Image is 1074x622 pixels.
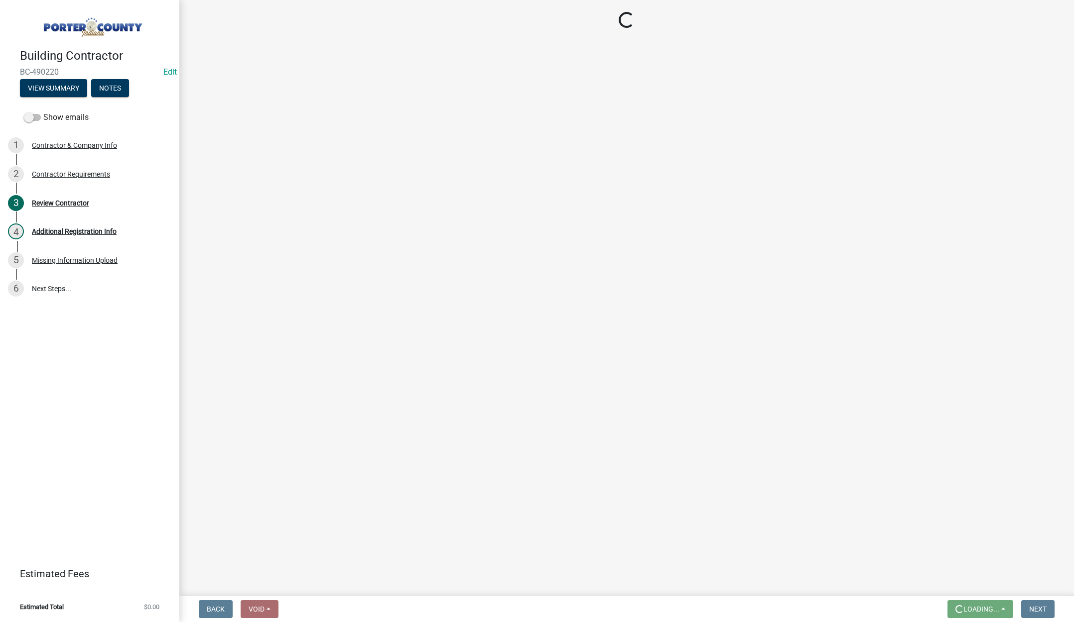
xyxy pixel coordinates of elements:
[32,257,118,264] div: Missing Information Upload
[32,200,89,207] div: Review Contractor
[199,600,233,618] button: Back
[20,85,87,93] wm-modal-confirm: Summary
[144,604,159,610] span: $0.00
[20,79,87,97] button: View Summary
[20,604,64,610] span: Estimated Total
[91,79,129,97] button: Notes
[241,600,278,618] button: Void
[8,137,24,153] div: 1
[24,111,89,123] label: Show emails
[20,10,163,38] img: Porter County, Indiana
[963,605,999,613] span: Loading...
[8,564,163,584] a: Estimated Fees
[32,142,117,149] div: Contractor & Company Info
[8,195,24,211] div: 3
[163,67,177,77] wm-modal-confirm: Edit Application Number
[947,600,1013,618] button: Loading...
[1029,605,1047,613] span: Next
[249,605,265,613] span: Void
[8,281,24,297] div: 6
[207,605,225,613] span: Back
[32,171,110,178] div: Contractor Requirements
[20,49,171,63] h4: Building Contractor
[163,67,177,77] a: Edit
[91,85,129,93] wm-modal-confirm: Notes
[8,252,24,268] div: 5
[32,228,117,235] div: Additional Registration Info
[20,67,159,77] span: BC-490220
[8,223,24,239] div: 4
[8,166,24,182] div: 2
[1021,600,1055,618] button: Next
